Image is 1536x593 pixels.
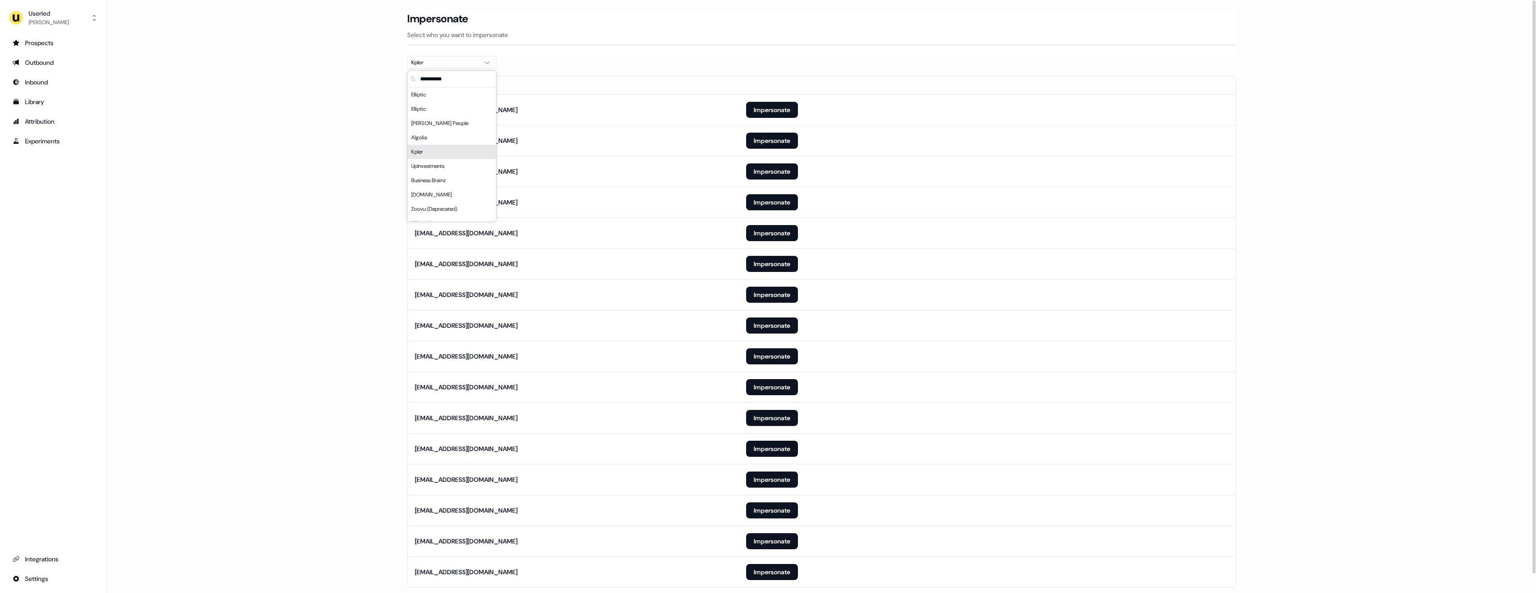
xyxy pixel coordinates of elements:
div: UpInvestments [408,159,496,173]
div: Business Brainz [408,173,496,188]
button: Impersonate [746,287,798,303]
a: Go to integrations [7,552,100,566]
div: [EMAIL_ADDRESS][DOMAIN_NAME] [415,229,518,238]
div: ADvendio [408,216,496,230]
p: Select who you want to impersonate [407,30,1236,39]
div: Outbound [13,58,94,67]
button: Kpler [407,56,497,69]
h3: Impersonate [407,12,468,25]
div: Elliptic [408,102,496,116]
a: Go to integrations [7,572,100,586]
div: [PERSON_NAME] [29,18,69,27]
button: Impersonate [746,348,798,364]
div: Inbound [13,78,94,87]
button: Impersonate [746,225,798,241]
button: Impersonate [746,472,798,488]
button: Impersonate [746,564,798,580]
div: Elliptic [408,88,496,102]
div: [EMAIL_ADDRESS][DOMAIN_NAME] [415,568,518,576]
div: Kpler [411,58,478,67]
div: [EMAIL_ADDRESS][DOMAIN_NAME] [415,413,518,422]
div: [DOMAIN_NAME] [408,188,496,202]
button: Impersonate [746,441,798,457]
div: Kpler [408,145,496,159]
button: Impersonate [746,533,798,549]
button: Impersonate [746,410,798,426]
button: Userled[PERSON_NAME] [7,7,100,29]
div: Settings [13,574,94,583]
button: Impersonate [746,133,798,149]
div: Attribution [13,117,94,126]
div: Experiments [13,137,94,146]
button: Impersonate [746,194,798,210]
th: Email [408,76,739,94]
div: Suggestions [408,88,496,221]
div: [EMAIL_ADDRESS][DOMAIN_NAME] [415,444,518,453]
div: [EMAIL_ADDRESS][DOMAIN_NAME] [415,321,518,330]
div: Integrations [13,555,94,564]
div: [EMAIL_ADDRESS][DOMAIN_NAME] [415,537,518,546]
div: Prospects [13,38,94,47]
div: Zoovu (Deprecated) [408,202,496,216]
div: Library [13,97,94,106]
button: Impersonate [746,256,798,272]
button: Impersonate [746,102,798,118]
button: Impersonate [746,379,798,395]
a: Go to Inbound [7,75,100,89]
div: Algolia [408,130,496,145]
a: Go to attribution [7,114,100,129]
a: Go to prospects [7,36,100,50]
div: Userled [29,9,69,18]
a: Go to experiments [7,134,100,148]
button: Impersonate [746,163,798,180]
a: Go to templates [7,95,100,109]
button: Impersonate [746,317,798,334]
div: [PERSON_NAME] People [408,116,496,130]
div: [EMAIL_ADDRESS][DOMAIN_NAME] [415,475,518,484]
div: [EMAIL_ADDRESS][DOMAIN_NAME] [415,506,518,515]
a: Go to outbound experience [7,55,100,70]
button: Impersonate [746,502,798,518]
div: [EMAIL_ADDRESS][DOMAIN_NAME] [415,383,518,392]
div: [EMAIL_ADDRESS][DOMAIN_NAME] [415,259,518,268]
div: [EMAIL_ADDRESS][DOMAIN_NAME] [415,352,518,361]
div: [EMAIL_ADDRESS][DOMAIN_NAME] [415,290,518,299]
